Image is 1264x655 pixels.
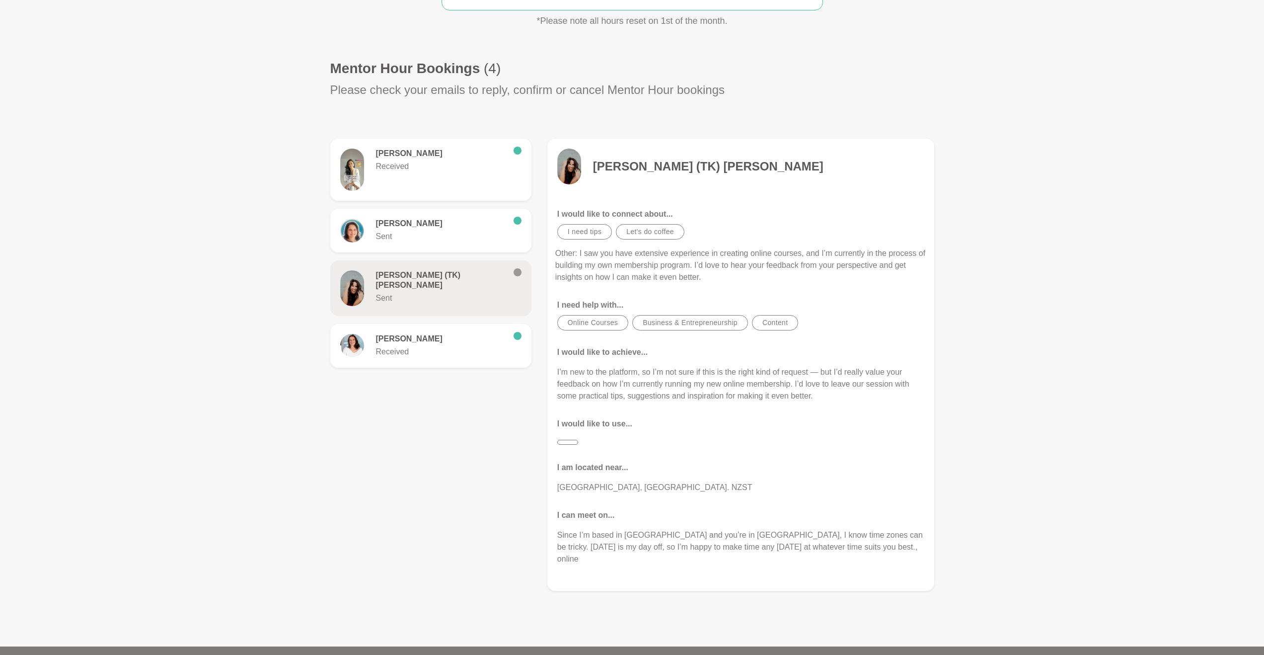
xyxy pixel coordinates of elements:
p: I’m new to the platform, so I’m not sure if this is the right kind of request — but I’d really va... [557,366,924,402]
h6: [PERSON_NAME] [376,149,506,159]
p: Since I’m based in [GEOGRAPHIC_DATA] and you’re in [GEOGRAPHIC_DATA], I know time zones can be tr... [557,529,924,565]
p: I would like to achieve... [557,346,924,358]
p: Sent [376,292,506,304]
p: Other: I saw you have extensive experience in creating online courses, and I’m currently in the p... [555,247,926,283]
p: I need help with... [557,299,924,311]
h6: [PERSON_NAME] (TK) [PERSON_NAME] [376,270,506,290]
h6: [PERSON_NAME] [376,219,506,229]
p: Please check your emails to reply, confirm or cancel Mentor Hour bookings [330,81,725,99]
p: I would like to use... [557,418,924,430]
p: [GEOGRAPHIC_DATA], [GEOGRAPHIC_DATA]. NZST [557,482,924,493]
h1: Mentor Hour Bookings [330,60,501,77]
p: I am located near... [557,462,924,474]
p: I can meet on... [557,509,924,521]
h4: [PERSON_NAME] (TK) [PERSON_NAME] [593,159,823,174]
p: Sent [376,231,506,243]
p: Received [376,161,506,172]
h6: [PERSON_NAME] [376,334,506,344]
p: *Please note all hours reset on 1st of the month. [394,14,871,28]
span: (4) [484,61,501,76]
p: Received [376,346,506,358]
p: I would like to connect about... [557,208,924,220]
